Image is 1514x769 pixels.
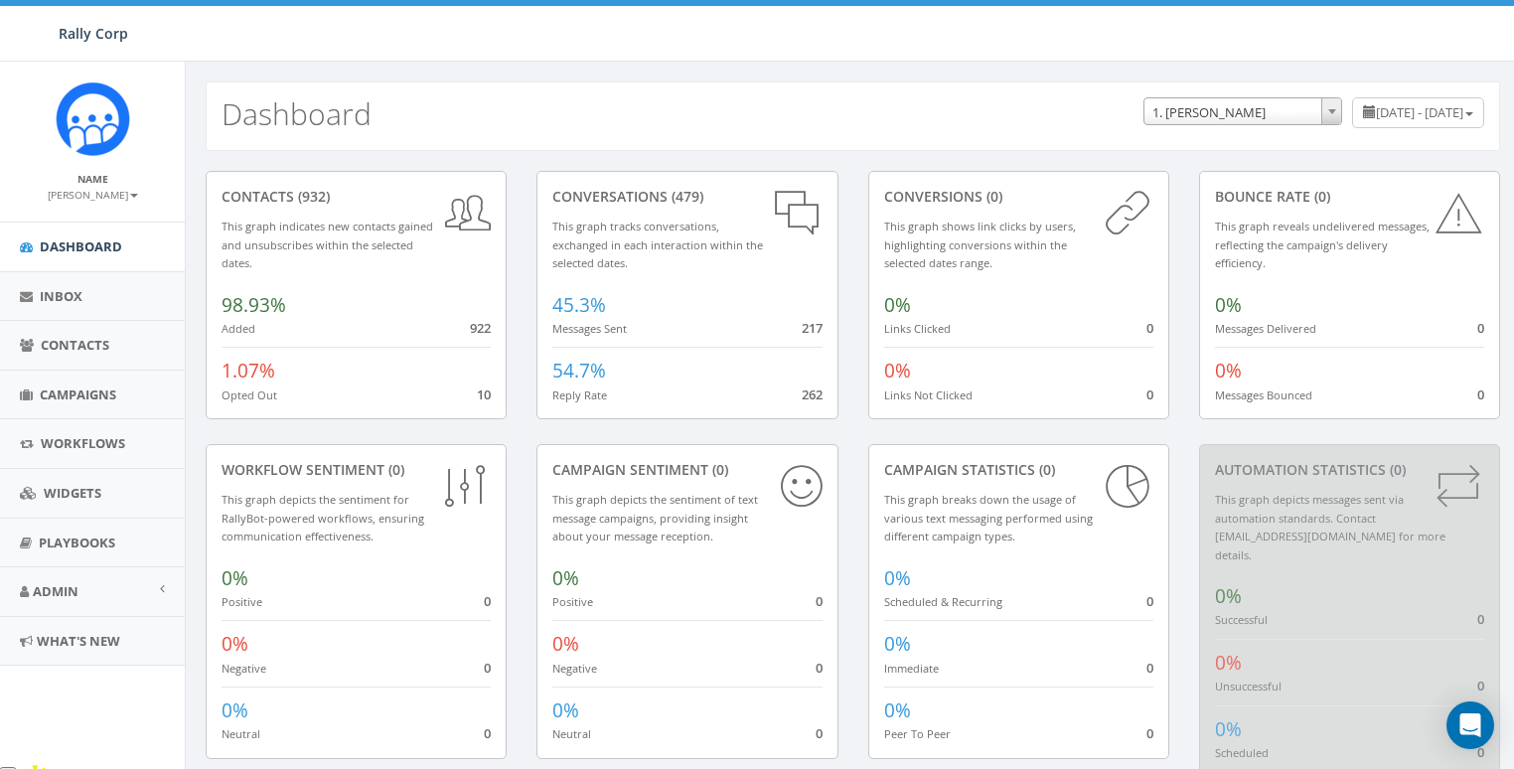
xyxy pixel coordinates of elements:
small: This graph tracks conversations, exchanged in each interaction within the selected dates. [552,219,763,270]
span: 0 [816,592,823,610]
span: 0 [1146,724,1153,742]
span: 0 [1146,592,1153,610]
span: 0 [484,659,491,677]
small: Negative [222,661,266,676]
span: 0% [222,565,248,591]
small: This graph depicts the sentiment for RallyBot-powered workflows, ensuring communication effective... [222,492,424,543]
span: 0 [484,592,491,610]
span: 1. James Martin [1144,98,1341,126]
small: Scheduled [1215,745,1269,760]
small: This graph reveals undelivered messages, reflecting the campaign's delivery efficiency. [1215,219,1430,270]
span: 0% [1215,716,1242,742]
small: Name [77,172,108,186]
span: 0 [816,659,823,677]
small: This graph indicates new contacts gained and unsubscribes within the selected dates. [222,219,433,270]
span: 0 [484,724,491,742]
div: contacts [222,187,491,207]
small: This graph shows link clicks by users, highlighting conversions within the selected dates range. [884,219,1076,270]
small: Positive [552,594,593,609]
span: 0 [1477,677,1484,694]
span: 1.07% [222,358,275,384]
span: 0% [884,358,911,384]
span: 0% [552,697,579,723]
span: (0) [708,460,728,479]
span: Admin [33,582,78,600]
div: conversations [552,187,822,207]
a: [PERSON_NAME] [48,185,138,203]
span: (0) [1310,187,1330,206]
span: 98.93% [222,292,286,318]
span: 0% [1215,358,1242,384]
span: 54.7% [552,358,606,384]
small: This graph depicts the sentiment of text message campaigns, providing insight about your message ... [552,492,758,543]
span: 0% [1215,583,1242,609]
span: 0% [1215,650,1242,676]
span: 262 [802,385,823,403]
span: Playbooks [39,534,115,551]
span: 0% [552,631,579,657]
span: 0 [1477,610,1484,628]
span: What's New [37,632,120,650]
div: Open Intercom Messenger [1446,701,1494,749]
span: (932) [294,187,330,206]
span: 0% [884,292,911,318]
span: Inbox [40,287,82,305]
small: Neutral [222,726,260,741]
small: Reply Rate [552,387,607,402]
small: Links Not Clicked [884,387,973,402]
span: 45.3% [552,292,606,318]
small: Positive [222,594,262,609]
span: 0 [1146,659,1153,677]
span: 0 [1477,743,1484,761]
span: (0) [384,460,404,479]
span: 217 [802,319,823,337]
span: 0% [222,631,248,657]
small: [PERSON_NAME] [48,188,138,202]
span: 0% [884,631,911,657]
small: This graph breaks down the usage of various text messaging performed using different campaign types. [884,492,1093,543]
span: 10 [477,385,491,403]
div: Campaign Statistics [884,460,1153,480]
small: Successful [1215,612,1268,627]
span: 1. James Martin [1143,97,1342,125]
span: Contacts [41,336,109,354]
small: Unsuccessful [1215,679,1282,693]
small: Messages Bounced [1215,387,1312,402]
small: Messages Sent [552,321,627,336]
span: 0% [552,565,579,591]
div: Automation Statistics [1215,460,1484,480]
small: Neutral [552,726,591,741]
span: 0 [1477,319,1484,337]
span: (0) [983,187,1002,206]
small: Added [222,321,255,336]
span: Rally Corp [59,24,128,43]
small: Peer To Peer [884,726,951,741]
span: (0) [1035,460,1055,479]
small: Scheduled & Recurring [884,594,1002,609]
span: 0% [884,565,911,591]
div: Bounce Rate [1215,187,1484,207]
span: (0) [1386,460,1406,479]
span: 0 [1146,319,1153,337]
span: Campaigns [40,385,116,403]
span: 0 [1477,385,1484,403]
div: Workflow Sentiment [222,460,491,480]
div: conversions [884,187,1153,207]
small: Opted Out [222,387,277,402]
span: Workflows [41,434,125,452]
small: Immediate [884,661,939,676]
small: This graph depicts messages sent via automation standards. Contact [EMAIL_ADDRESS][DOMAIN_NAME] f... [1215,492,1445,562]
span: 0 [1146,385,1153,403]
span: 0% [222,697,248,723]
span: Widgets [44,484,101,502]
h2: Dashboard [222,97,372,130]
span: (479) [668,187,703,206]
span: [DATE] - [DATE] [1376,103,1463,121]
span: 0% [1215,292,1242,318]
small: Negative [552,661,597,676]
span: 0% [884,697,911,723]
small: Messages Delivered [1215,321,1316,336]
img: Icon_1.png [56,81,130,156]
span: 0 [816,724,823,742]
small: Links Clicked [884,321,951,336]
